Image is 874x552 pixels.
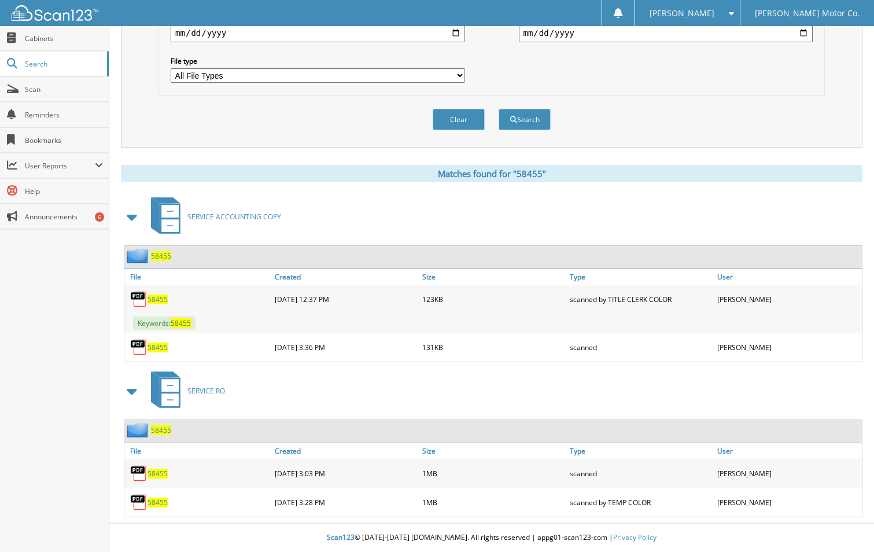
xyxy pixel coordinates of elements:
[127,249,151,263] img: folder2.png
[147,343,168,352] a: 58455
[419,336,567,359] div: 131KB
[151,251,171,261] a: 58455
[419,443,567,459] a: Size
[25,59,101,69] span: Search
[147,498,168,507] a: 58455
[12,5,98,21] img: scan123-logo-white.svg
[567,269,714,285] a: Type
[25,135,103,145] span: Bookmarks
[272,443,419,459] a: Created
[419,288,567,311] div: 123KB
[127,423,151,437] img: folder2.png
[147,469,168,479] a: 58455
[130,465,147,482] img: PDF.png
[171,318,191,328] span: 58455
[25,161,95,171] span: User Reports
[519,24,813,42] input: end
[272,491,419,514] div: [DATE] 3:28 PM
[816,496,874,552] iframe: Chat Widget
[124,443,272,459] a: File
[714,491,862,514] div: [PERSON_NAME]
[567,288,714,311] div: scanned by TITLE CLERK COLOR
[124,269,272,285] a: File
[755,10,860,17] span: [PERSON_NAME] Motor Co.
[272,288,419,311] div: [DATE] 12:37 PM
[171,24,464,42] input: start
[130,290,147,308] img: PDF.png
[272,336,419,359] div: [DATE] 3:36 PM
[419,269,567,285] a: Size
[499,109,551,130] button: Search
[714,288,862,311] div: [PERSON_NAME]
[272,269,419,285] a: Created
[327,532,355,542] span: Scan123
[147,295,168,304] a: 58455
[419,462,567,485] div: 1MB
[187,212,281,222] span: SERVICE ACCOUNTING COPY
[121,165,862,182] div: Matches found for "58455"
[171,56,464,66] label: File type
[144,194,281,240] a: SERVICE ACCOUNTING COPY
[714,269,862,285] a: User
[144,368,225,414] a: SERVICE RO
[187,386,225,396] span: SERVICE RO
[567,462,714,485] div: scanned
[25,212,103,222] span: Announcements
[714,443,862,459] a: User
[567,443,714,459] a: Type
[567,491,714,514] div: scanned by TEMP COLOR
[95,212,104,222] div: 6
[130,338,147,356] img: PDF.png
[25,84,103,94] span: Scan
[25,186,103,196] span: Help
[130,494,147,511] img: PDF.png
[25,34,103,43] span: Cabinets
[133,317,196,330] span: Keywords:
[109,524,874,552] div: © [DATE]-[DATE] [DOMAIN_NAME]. All rights reserved | appg01-scan123-com |
[613,532,657,542] a: Privacy Policy
[433,109,485,130] button: Clear
[714,462,862,485] div: [PERSON_NAME]
[151,425,171,435] a: 58455
[272,462,419,485] div: [DATE] 3:03 PM
[650,10,714,17] span: [PERSON_NAME]
[567,336,714,359] div: scanned
[25,110,103,120] span: Reminders
[714,336,862,359] div: [PERSON_NAME]
[419,491,567,514] div: 1MB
